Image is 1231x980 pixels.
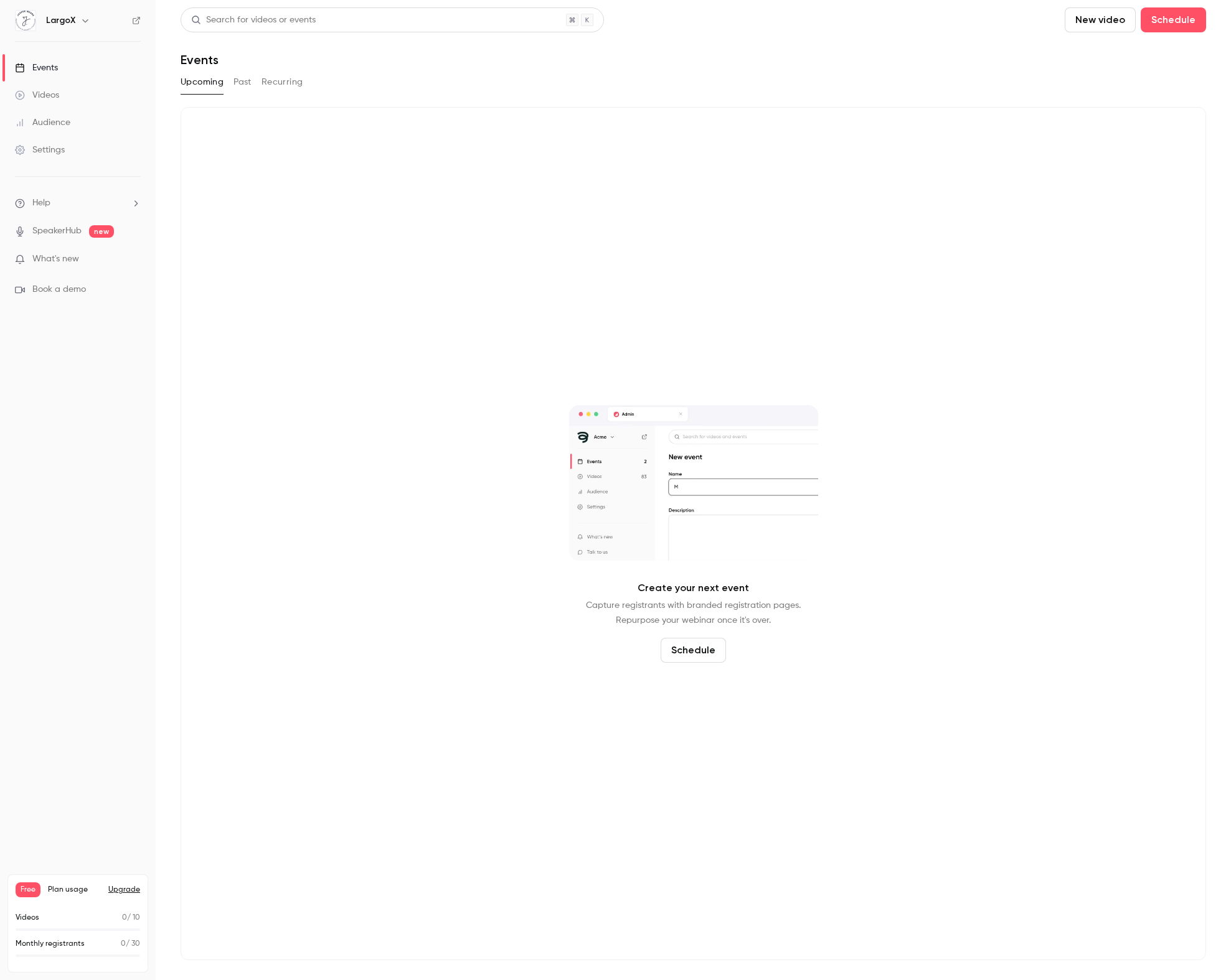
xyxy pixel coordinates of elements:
p: Create your next event [638,581,749,595]
div: Search for videos or events [191,14,316,27]
img: LargoX [16,11,35,30]
p: / 10 [122,912,140,923]
p: Videos [16,912,39,923]
button: Past [233,72,252,92]
button: Schedule [1141,7,1206,32]
button: Schedule [661,638,726,663]
li: help-dropdown-opener [15,197,141,210]
button: Upgrade [108,885,140,895]
div: Settings [15,144,65,156]
h1: Events [181,52,219,67]
p: Monthly registrants [16,938,85,950]
button: New video [1065,7,1136,32]
p: / 30 [121,938,140,950]
div: Audience [15,116,70,129]
span: Free [16,882,40,897]
div: Videos [15,89,59,101]
span: Help [32,197,50,210]
span: new [89,225,114,238]
p: Capture registrants with branded registration pages. Repurpose your webinar once it's over. [586,598,801,628]
div: Events [15,62,58,74]
span: Plan usage [48,885,101,895]
h6: LargoX [46,14,75,27]
span: Book a demo [32,283,86,296]
button: Upcoming [181,72,224,92]
span: What's new [32,253,79,266]
span: 0 [122,914,127,922]
a: SpeakerHub [32,225,82,238]
iframe: Noticeable Trigger [126,254,141,265]
button: Recurring [262,72,303,92]
span: 0 [121,940,126,948]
